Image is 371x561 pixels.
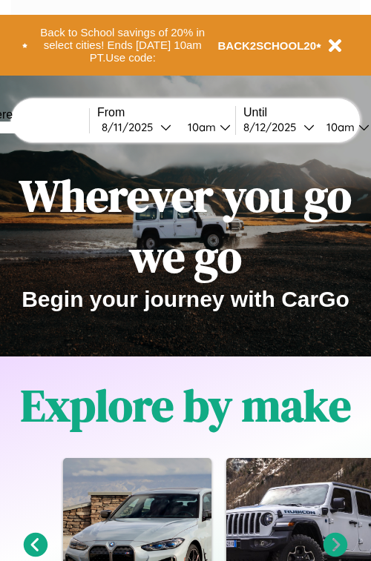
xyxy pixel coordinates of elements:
h1: Explore by make [21,375,351,436]
div: 8 / 12 / 2025 [243,120,303,134]
button: 10am [176,119,235,135]
div: 8 / 11 / 2025 [102,120,160,134]
div: 10am [319,120,358,134]
div: 10am [180,120,220,134]
button: Back to School savings of 20% in select cities! Ends [DATE] 10am PT.Use code: [27,22,218,68]
button: 8/11/2025 [97,119,176,135]
b: BACK2SCHOOL20 [218,39,317,52]
label: From [97,106,235,119]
